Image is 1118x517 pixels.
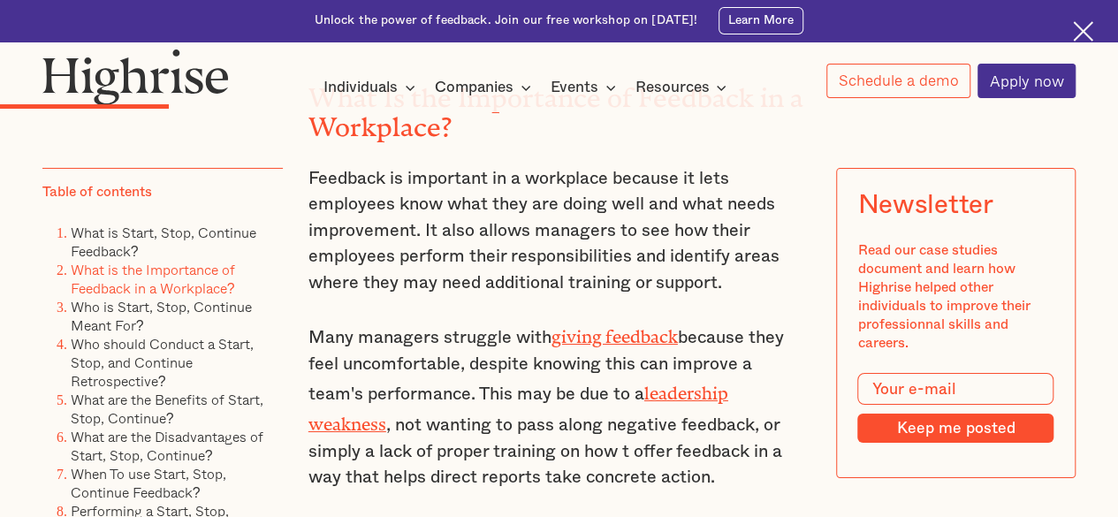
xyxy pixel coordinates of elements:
[857,189,993,219] div: Newsletter
[435,77,513,98] div: Companies
[323,77,421,98] div: Individuals
[551,77,598,98] div: Events
[857,373,1053,443] form: Modal Form
[719,7,804,34] a: Learn More
[315,12,698,29] div: Unlock the power of feedback. Join our free workshop on [DATE]!
[71,222,256,262] a: What is Start, Stop, Continue Feedback?
[71,333,254,392] a: Who should Conduct a Start, Stop, and Continue Retrospective?
[551,327,678,338] a: giving feedback
[635,77,709,98] div: Resources
[71,389,263,429] a: What are the Benefits of Start, Stop, Continue?
[857,240,1053,352] div: Read our case studies document and learn how Highrise helped other individuals to improve their p...
[42,49,229,105] img: Highrise logo
[977,64,1076,98] a: Apply now
[551,77,621,98] div: Events
[71,463,226,503] a: When To use Start, Stop, Continue Feedback?
[857,373,1053,405] input: Your e-mail
[826,64,970,98] a: Schedule a demo
[308,166,810,297] p: Feedback is important in a workplace because it lets employees know what they are doing well and ...
[635,77,732,98] div: Resources
[857,413,1053,442] input: Keep me posted
[435,77,536,98] div: Companies
[308,321,810,491] p: Many managers struggle with because they feel uncomfortable, despite knowing this can improve a t...
[42,182,152,201] div: Table of contents
[71,426,263,466] a: What are the Disadvantages of Start, Stop, Continue?
[71,296,252,336] a: Who is Start, Stop, Continue Meant For?
[71,259,235,299] a: What is the Importance of Feedback in a Workplace?
[1073,21,1093,42] img: Cross icon
[323,77,398,98] div: Individuals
